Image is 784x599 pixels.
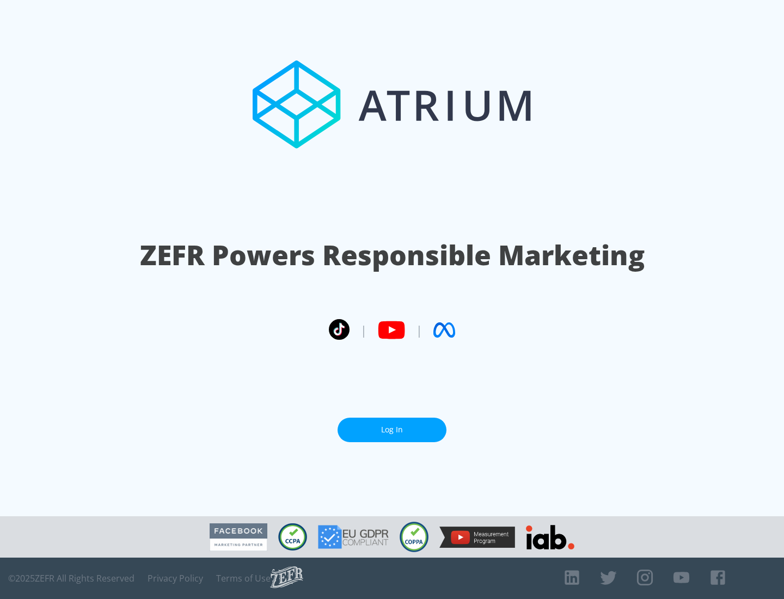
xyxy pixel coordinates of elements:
h1: ZEFR Powers Responsible Marketing [140,236,645,274]
img: CCPA Compliant [278,523,307,551]
img: IAB [526,525,574,549]
span: | [416,322,422,338]
a: Privacy Policy [148,573,203,584]
img: Facebook Marketing Partner [210,523,267,551]
img: GDPR Compliant [318,525,389,549]
span: | [360,322,367,338]
img: YouTube Measurement Program [439,527,515,548]
a: Log In [338,418,446,442]
span: © 2025 ZEFR All Rights Reserved [8,573,134,584]
a: Terms of Use [216,573,271,584]
img: COPPA Compliant [400,522,428,552]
